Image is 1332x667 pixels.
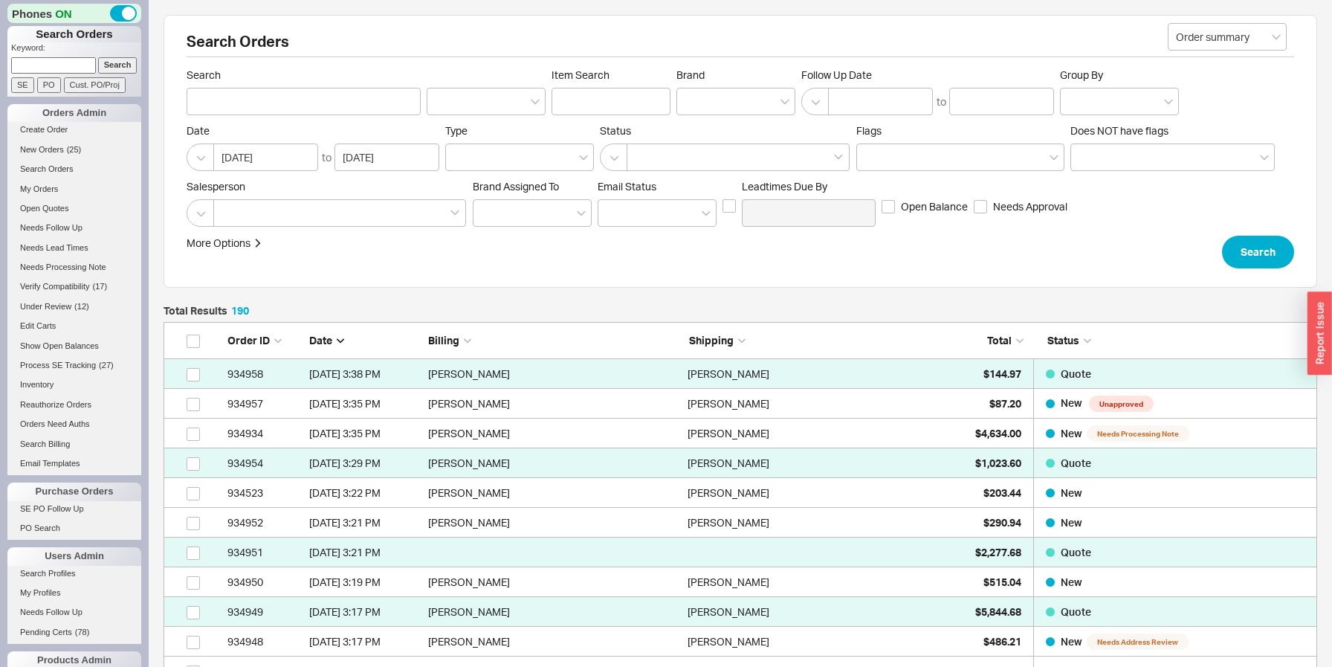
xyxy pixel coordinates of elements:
[1061,516,1082,529] span: New
[974,200,987,213] input: Needs Approval
[75,628,90,637] span: ( 78 )
[7,142,141,158] a: New Orders(25)
[1087,425,1189,442] span: Needs Processing Note
[98,57,138,73] input: Search
[164,538,1317,567] a: 934951[DATE] 3:21 PM$2,277.68Quote
[7,161,141,177] a: Search Orders
[688,508,769,538] div: [PERSON_NAME]
[164,389,1317,419] a: 934957[DATE] 3:35 PM[PERSON_NAME][PERSON_NAME]$87.20New Unapproved
[164,419,1317,448] a: 934934[DATE] 3:35 PM[PERSON_NAME][PERSON_NAME]$4,634.00New Needs Processing Note
[7,416,141,432] a: Orders Need Auths
[20,608,83,616] span: Needs Follow Up
[428,419,680,448] div: [PERSON_NAME]
[901,199,968,214] span: Open Balance
[7,260,141,275] a: Needs Processing Note
[949,333,1024,348] div: Total
[227,538,302,567] div: 934951
[983,635,1021,648] span: $486.21
[187,124,439,138] span: Date
[309,478,421,508] div: 8/19/25 3:22 PM
[453,149,464,166] input: Type
[552,88,670,115] input: Item Search
[7,625,141,640] a: Pending Certs(78)
[20,145,64,154] span: New Orders
[7,26,141,42] h1: Search Orders
[428,508,680,538] div: [PERSON_NAME]
[801,68,1054,82] span: Follow Up Date
[685,93,695,110] input: Brand
[309,359,421,389] div: 8/19/25 3:38 PM
[987,334,1012,347] span: Total
[187,88,421,115] input: Search
[1061,427,1082,439] span: New
[689,333,943,348] div: Shipping
[975,605,1021,618] span: $5,844.68
[309,448,421,478] div: 8/19/25 3:29 PM
[227,448,302,478] div: 934954
[20,282,90,291] span: Verify Compatibility
[7,483,141,500] div: Purchase Orders
[187,34,1294,57] h2: Search Orders
[7,299,141,315] a: Under Review(12)
[67,145,82,154] span: ( 25 )
[37,77,61,93] input: PO
[688,389,769,419] div: [PERSON_NAME]
[1061,396,1084,409] span: New
[227,597,302,627] div: 934949
[20,223,83,232] span: Needs Follow Up
[309,419,421,448] div: 8/19/25 3:35 PM
[983,516,1021,529] span: $290.94
[20,262,106,271] span: Needs Processing Note
[309,597,421,627] div: 8/19/25 3:17 PM
[93,282,108,291] span: ( 17 )
[1164,99,1173,105] svg: open menu
[1089,396,1154,412] span: Unapproved
[99,361,114,370] span: ( 27 )
[688,419,769,448] div: [PERSON_NAME]
[164,448,1317,478] a: 934954[DATE] 3:29 PM[PERSON_NAME][PERSON_NAME]$1,023.60Quote
[227,389,302,419] div: 934957
[1079,149,1089,166] input: Does NOT have flags
[227,359,302,389] div: 934958
[7,201,141,216] a: Open Quotes
[445,124,468,137] span: Type
[164,478,1317,508] a: 934523[DATE] 3:22 PM[PERSON_NAME][PERSON_NAME]$203.44New
[227,567,302,597] div: 934950
[428,359,680,389] div: [PERSON_NAME]
[187,68,421,82] span: Search
[1060,68,1103,81] span: Group By
[7,547,141,565] div: Users Admin
[702,210,711,216] svg: open menu
[7,358,141,373] a: Process SE Tracking(27)
[11,42,141,57] p: Keyword:
[688,567,769,597] div: [PERSON_NAME]
[598,180,656,193] span: Em ​ ail Status
[688,448,769,478] div: [PERSON_NAME]
[1168,23,1287,51] input: Select...
[989,397,1021,410] span: $87.20
[7,240,141,256] a: Needs Lead Times
[937,94,946,109] div: to
[428,597,680,627] div: [PERSON_NAME]
[74,302,89,311] span: ( 12 )
[7,181,141,197] a: My Orders
[975,546,1021,558] span: $2,277.68
[64,77,126,93] input: Cust. PO/Proj
[11,77,34,93] input: SE
[428,333,682,348] div: Billing
[309,334,332,347] span: Date
[473,180,559,193] span: Brand Assigned To
[7,318,141,334] a: Edit Carts
[552,68,670,82] span: Item Search
[227,333,302,348] div: Order ID
[7,4,141,23] div: Phones
[1272,34,1281,40] svg: open menu
[164,597,1317,627] a: 934949[DATE] 3:17 PM[PERSON_NAME][PERSON_NAME]$5,844.68Quote
[428,478,680,508] div: [PERSON_NAME]
[164,567,1317,597] a: 934950[DATE] 3:19 PM[PERSON_NAME][PERSON_NAME]$515.04New
[309,567,421,597] div: 8/19/25 3:19 PM
[20,361,96,370] span: Process SE Tracking
[227,478,302,508] div: 934523
[689,334,734,347] span: Shipping
[428,448,680,478] div: [PERSON_NAME]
